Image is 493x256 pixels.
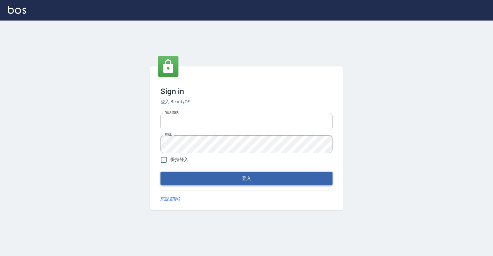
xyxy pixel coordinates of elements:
label: 電話號碼 [165,110,178,115]
a: 忘記密碼? [160,196,181,202]
button: 登入 [160,172,333,185]
img: Logo [8,6,26,14]
h6: 登入 BeautyOS [160,98,333,105]
span: 保持登入 [170,156,188,163]
h3: Sign in [160,87,333,96]
label: 密碼 [165,132,172,137]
